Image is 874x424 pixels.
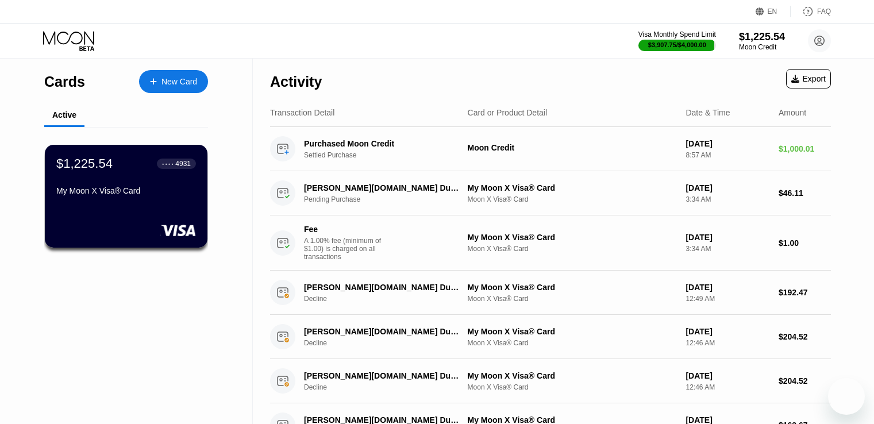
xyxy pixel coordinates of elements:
div: FAQ [791,6,831,17]
div: [PERSON_NAME][DOMAIN_NAME] Dublin 4 IE [304,327,461,336]
div: [PERSON_NAME][DOMAIN_NAME] Dublin 4 IE [304,283,461,292]
div: [PERSON_NAME][DOMAIN_NAME] Dublin 4 IE [304,371,461,380]
div: My Moon X Visa® Card [468,233,677,242]
div: Moon X Visa® Card [468,295,677,303]
div: [PERSON_NAME][DOMAIN_NAME] Dublin 4 IEPending PurchaseMy Moon X Visa® CardMoon X Visa® Card[DATE]... [270,171,831,215]
div: EN [768,7,777,16]
div: Visa Monthly Spend Limit$3,907.75/$4,000.00 [638,30,716,51]
div: $1,225.54 [56,156,113,171]
div: [DATE] [686,283,769,292]
iframe: Button to launch messaging window, conversation in progress [828,378,865,415]
div: Visa Monthly Spend Limit [638,30,716,38]
div: Pending Purchase [304,195,473,203]
div: Transaction Detail [270,108,334,117]
div: $1,225.54● ● ● ●4931My Moon X Visa® Card [45,145,207,248]
div: New Card [139,70,208,93]
div: $204.52 [779,376,831,386]
div: [DATE] [686,371,769,380]
div: 3:34 AM [686,195,769,203]
div: $1,000.01 [779,144,831,153]
div: [DATE] [686,233,769,242]
div: Activity [270,74,322,90]
div: 4931 [175,160,191,168]
div: Card or Product Detail [468,108,548,117]
div: $192.47 [779,288,831,297]
div: EN [756,6,791,17]
div: 12:49 AM [686,295,769,303]
div: Decline [304,383,473,391]
div: $1,225.54 [739,31,785,43]
div: ● ● ● ● [162,162,174,165]
div: [PERSON_NAME][DOMAIN_NAME] Dublin 4 IEDeclineMy Moon X Visa® CardMoon X Visa® Card[DATE]12:49 AM$... [270,271,831,315]
div: My Moon X Visa® Card [468,183,677,192]
div: [DATE] [686,183,769,192]
div: My Moon X Visa® Card [468,327,677,336]
div: My Moon X Visa® Card [56,186,196,195]
div: Purchased Moon Credit [304,139,461,148]
div: My Moon X Visa® Card [468,283,677,292]
div: New Card [161,77,197,87]
div: Export [791,74,826,83]
div: Moon X Visa® Card [468,195,677,203]
div: Fee [304,225,384,234]
div: FeeA 1.00% fee (minimum of $1.00) is charged on all transactionsMy Moon X Visa® CardMoon X Visa® ... [270,215,831,271]
div: Moon Credit [739,43,785,51]
div: Moon Credit [468,143,677,152]
div: [PERSON_NAME][DOMAIN_NAME] Dublin 4 IEDeclineMy Moon X Visa® CardMoon X Visa® Card[DATE]12:46 AM$... [270,315,831,359]
div: Export [786,69,831,88]
div: 12:46 AM [686,383,769,391]
div: $3,907.75 / $4,000.00 [648,41,706,48]
div: $46.11 [779,188,831,198]
div: Active [52,110,76,120]
div: [PERSON_NAME][DOMAIN_NAME] Dublin 4 IEDeclineMy Moon X Visa® CardMoon X Visa® Card[DATE]12:46 AM$... [270,359,831,403]
div: 8:57 AM [686,151,769,159]
div: Settled Purchase [304,151,473,159]
div: $1,225.54Moon Credit [739,31,785,51]
div: FAQ [817,7,831,16]
div: $204.52 [779,332,831,341]
div: Moon X Visa® Card [468,339,677,347]
div: My Moon X Visa® Card [468,371,677,380]
div: Amount [779,108,806,117]
div: Date & Time [686,108,730,117]
div: A 1.00% fee (minimum of $1.00) is charged on all transactions [304,237,390,261]
div: $1.00 [779,238,831,248]
div: Moon X Visa® Card [468,245,677,253]
div: Moon X Visa® Card [468,383,677,391]
div: Cards [44,74,85,90]
div: [DATE] [686,139,769,148]
div: [PERSON_NAME][DOMAIN_NAME] Dublin 4 IE [304,183,461,192]
div: Decline [304,339,473,347]
div: 12:46 AM [686,339,769,347]
div: Decline [304,295,473,303]
div: 3:34 AM [686,245,769,253]
div: [DATE] [686,327,769,336]
div: Purchased Moon CreditSettled PurchaseMoon Credit[DATE]8:57 AM$1,000.01 [270,127,831,171]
